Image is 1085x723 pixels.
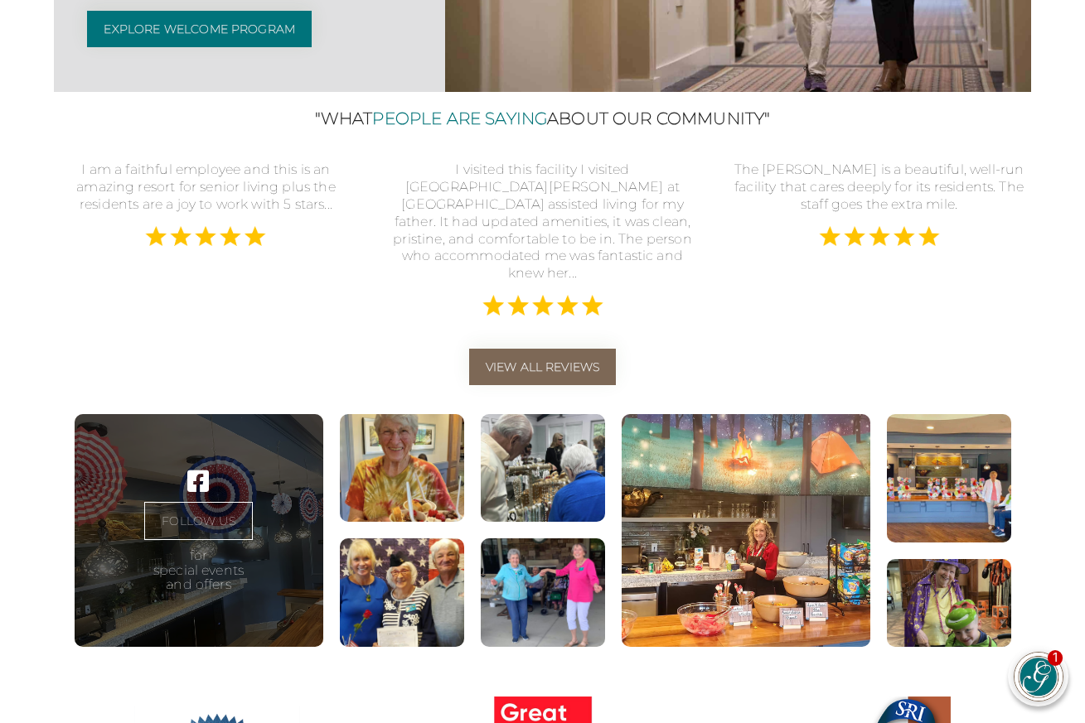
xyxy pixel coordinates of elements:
[481,295,605,316] img: 5 Stars
[54,161,357,213] div: I am a faithful employee and this is an amazing resort for senior living plus the residents are a...
[469,349,617,385] a: View All Reviews
[87,11,312,47] a: Explore Welcome Program
[390,161,694,282] div: I visited this facility I visited [GEOGRAPHIC_DATA][PERSON_NAME] at [GEOGRAPHIC_DATA] assisted li...
[372,108,547,128] span: People Are Saying
[143,226,268,247] img: 5 Stars
[187,469,209,494] a: Visit our ' . $platform_name . ' page
[1048,650,1063,665] div: 1
[817,226,942,247] img: 5 Stars
[153,548,244,592] p: for special events and offers
[54,108,1030,128] h2: "What About Our Community"
[144,502,252,540] a: FOLLOW US
[728,161,1031,213] div: The [PERSON_NAME] is a beautiful, well-run facility that cares deeply for its residents. The staf...
[1015,653,1063,701] img: avatar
